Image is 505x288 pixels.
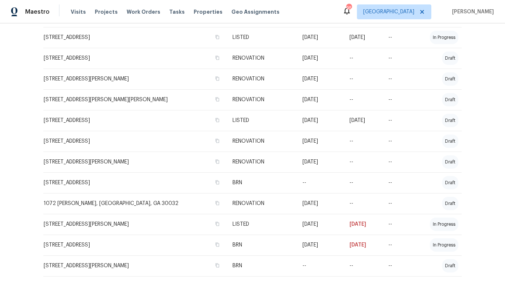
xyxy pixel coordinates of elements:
td: -- [382,152,414,172]
td: [DATE] [344,110,383,131]
span: Work Orders [127,8,160,16]
td: -- [344,69,383,89]
td: -- [297,255,344,276]
button: Copy Address [214,75,221,82]
button: Copy Address [214,138,221,144]
td: BRN [227,235,297,255]
div: draft [442,135,458,148]
span: Maestro [25,8,50,16]
td: -- [344,172,383,193]
td: [STREET_ADDRESS][PERSON_NAME] [43,69,227,89]
td: RENOVATION [227,152,297,172]
td: [DATE] [297,152,344,172]
div: in progress [430,218,458,231]
button: Copy Address [214,262,221,269]
button: Copy Address [214,179,221,186]
div: draft [442,176,458,189]
span: Visits [71,8,86,16]
td: -- [382,214,414,235]
td: -- [382,89,414,110]
td: -- [344,152,383,172]
td: -- [297,172,344,193]
td: [DATE] [297,193,344,214]
td: [STREET_ADDRESS] [43,110,227,131]
td: [STREET_ADDRESS] [43,48,227,69]
td: RENOVATION [227,48,297,69]
td: -- [382,131,414,152]
td: -- [382,193,414,214]
button: Copy Address [214,96,221,103]
td: [STREET_ADDRESS] [43,172,227,193]
div: draft [442,93,458,106]
div: in progress [430,31,458,44]
td: LISTED [227,27,297,48]
td: -- [382,27,414,48]
div: in progress [430,238,458,252]
td: [DATE] [344,214,383,235]
span: [GEOGRAPHIC_DATA] [363,8,414,16]
td: [DATE] [297,27,344,48]
div: draft [442,155,458,169]
td: LISTED [227,214,297,235]
td: [DATE] [297,131,344,152]
td: RENOVATION [227,193,297,214]
button: Copy Address [214,34,221,40]
td: 1072 [PERSON_NAME], [GEOGRAPHIC_DATA], GA 30032 [43,193,227,214]
td: BRN [227,172,297,193]
td: [STREET_ADDRESS][PERSON_NAME][PERSON_NAME] [43,89,227,110]
td: -- [344,255,383,276]
td: [DATE] [344,27,383,48]
button: Copy Address [214,117,221,123]
td: -- [382,255,414,276]
td: RENOVATION [227,89,297,110]
td: [STREET_ADDRESS][PERSON_NAME] [43,255,227,276]
button: Copy Address [214,200,221,206]
td: -- [382,48,414,69]
button: Copy Address [214,241,221,248]
td: [DATE] [297,69,344,89]
td: [DATE] [297,214,344,235]
td: RENOVATION [227,131,297,152]
td: [DATE] [297,235,344,255]
td: -- [382,235,414,255]
td: RENOVATION [227,69,297,89]
td: [DATE] [297,89,344,110]
td: -- [382,69,414,89]
button: Copy Address [214,158,221,165]
div: draft [442,114,458,127]
td: -- [344,131,383,152]
span: Projects [95,8,118,16]
td: -- [344,89,383,110]
td: [STREET_ADDRESS] [43,131,227,152]
td: [DATE] [344,235,383,255]
span: Geo Assignments [231,8,280,16]
td: -- [382,172,414,193]
div: draft [442,197,458,210]
button: Copy Address [214,221,221,227]
td: LISTED [227,110,297,131]
td: [DATE] [297,110,344,131]
td: [STREET_ADDRESS][PERSON_NAME] [43,214,227,235]
button: Copy Address [214,54,221,61]
td: -- [344,48,383,69]
td: -- [382,110,414,131]
div: draft [442,72,458,86]
td: BRN [227,255,297,276]
div: draft [442,52,458,65]
td: [STREET_ADDRESS][PERSON_NAME] [43,152,227,172]
span: Properties [194,8,223,16]
td: [STREET_ADDRESS] [43,27,227,48]
div: draft [442,259,458,272]
span: Tasks [169,9,185,14]
td: [STREET_ADDRESS] [43,235,227,255]
td: -- [344,193,383,214]
span: [PERSON_NAME] [449,8,494,16]
td: [DATE] [297,48,344,69]
div: 95 [346,4,351,12]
